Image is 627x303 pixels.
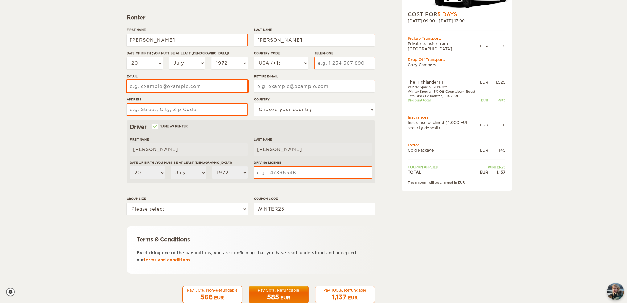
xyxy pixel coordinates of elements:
label: Retype E-mail [254,74,375,79]
label: E-mail [127,74,248,79]
td: Insurances [408,115,505,120]
div: 0 [488,43,505,49]
input: e.g. Street, City, Zip Code [127,103,248,116]
input: Same as renter [153,125,157,129]
div: EUR [480,122,488,128]
label: Last Name [254,137,372,142]
label: Same as renter [153,123,188,129]
span: 5 Days [437,11,457,18]
div: EUR [480,98,488,102]
div: EUR [480,80,488,85]
div: 1,137 [488,170,505,175]
td: Gold Package [408,148,480,153]
label: First Name [127,27,248,32]
div: Renter [127,14,375,21]
label: Coupon code [254,196,375,201]
div: 1,525 [488,80,505,85]
td: Extras [408,142,505,148]
label: Group size [127,196,248,201]
td: TOTAL [408,170,480,175]
input: e.g. Smith [254,143,372,156]
input: e.g. William [130,143,248,156]
td: Private transfer from [GEOGRAPHIC_DATA] [408,41,480,51]
label: Country [254,97,375,102]
input: e.g. example@example.com [127,80,248,92]
div: Pay 50%, Non-Refundable [186,288,238,293]
div: EUR [348,295,358,301]
input: e.g. example@example.com [254,80,375,92]
div: COST FOR [408,11,505,18]
label: Address [127,97,248,102]
td: Coupon applied [408,165,480,169]
div: Pay 100%, Refundable [319,288,371,293]
button: chat-button [607,283,624,300]
label: Country Code [254,51,308,55]
input: e.g. 14789654B [254,166,372,179]
label: First Name [130,137,248,142]
div: EUR [480,170,488,175]
div: The amount will be charged in EUR [408,180,505,185]
a: Cookie settings [6,288,19,296]
input: e.g. 1 234 567 890 [314,57,375,69]
div: Terms & Conditions [137,236,365,243]
label: Date of birth (You must be at least [DEMOGRAPHIC_DATA]) [130,160,248,165]
div: Pay 50%, Refundable [253,288,305,293]
td: The Highlander III [408,80,480,85]
div: [DATE] 09:00 - [DATE] 17:00 [408,18,505,23]
label: Date of birth (You must be at least [DEMOGRAPHIC_DATA]) [127,51,248,55]
div: Drop Off Transport: [408,57,505,62]
input: e.g. Smith [254,34,375,46]
div: EUR [480,43,488,49]
td: Late Bird (1-2 months): -10% OFF [408,94,480,98]
a: terms and conditions [144,258,190,262]
div: EUR [214,295,224,301]
div: Pickup Transport: [408,36,505,41]
img: Freyja at Cozy Campers [607,283,624,300]
td: Winter Special -5% Off Countdown Boost [408,89,480,94]
td: Insurance declined (4.000 EUR security deposit) [408,120,480,130]
div: 0 [488,122,505,128]
div: -533 [488,98,505,102]
span: 585 [267,293,279,301]
td: Winter Special -20% Off [408,85,480,89]
td: WINTER25 [480,165,505,169]
span: 1,137 [332,293,347,301]
div: 145 [488,148,505,153]
div: EUR [280,295,290,301]
td: Discount total [408,98,480,102]
input: e.g. William [127,34,248,46]
div: Driver [130,123,372,131]
label: Driving License [254,160,372,165]
td: Cozy Campers [408,62,505,68]
label: Last Name [254,27,375,32]
div: EUR [480,148,488,153]
label: Telephone [314,51,375,55]
span: 568 [200,293,213,301]
p: By clicking one of the pay options, you are confirming that you have read, understood and accepte... [137,249,365,264]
